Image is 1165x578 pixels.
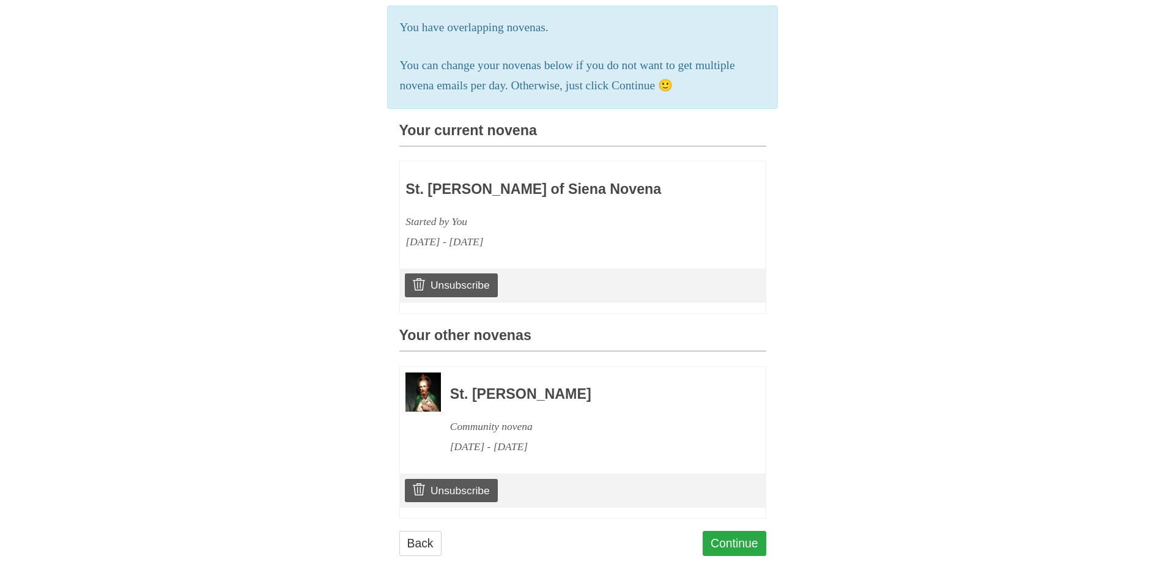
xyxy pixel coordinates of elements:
a: Back [399,531,442,556]
div: Community novena [450,417,733,437]
a: Unsubscribe [405,479,497,502]
p: You can change your novenas below if you do not want to get multiple novena emails per day. Other... [400,56,766,96]
div: [DATE] - [DATE] [405,232,688,252]
h3: St. [PERSON_NAME] [450,387,733,402]
a: Unsubscribe [405,273,497,297]
p: You have overlapping novenas. [400,18,766,38]
h3: Your other novenas [399,328,766,352]
h3: St. [PERSON_NAME] of Siena Novena [405,182,688,198]
h3: Your current novena [399,123,766,147]
a: Continue [703,531,766,556]
img: Novena image [405,372,441,411]
div: Started by You [405,212,688,232]
div: [DATE] - [DATE] [450,437,733,457]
